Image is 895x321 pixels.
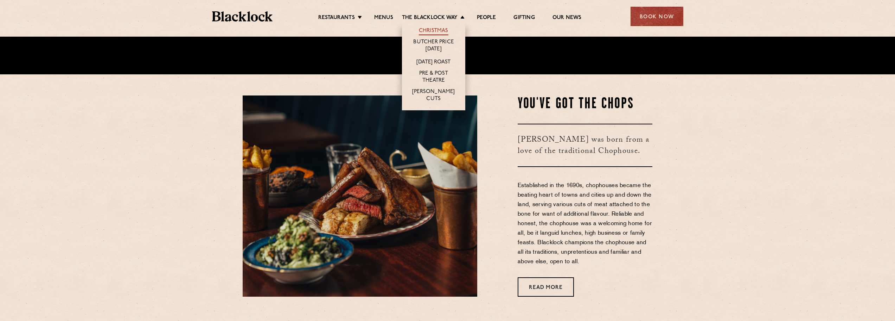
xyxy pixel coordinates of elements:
[402,14,458,22] a: The Blacklock Way
[477,14,496,22] a: People
[212,11,273,21] img: BL_Textured_Logo-footer-cropped.svg
[518,181,652,267] p: Established in the 1690s, chophouses became the beating heart of towns and cities up and down the...
[409,70,458,85] a: Pre & Post Theatre
[409,88,458,103] a: [PERSON_NAME] Cuts
[374,14,393,22] a: Menus
[416,59,450,67] a: [DATE] Roast
[518,95,652,113] h2: You've Got The Chops
[518,124,652,167] h3: [PERSON_NAME] was born from a love of the traditional Chophouse.
[513,14,535,22] a: Gifting
[419,27,448,35] a: Christmas
[409,39,458,54] a: Butcher Price [DATE]
[318,14,355,22] a: Restaurants
[631,7,683,26] div: Book Now
[552,14,582,22] a: Our News
[518,277,574,297] a: Read More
